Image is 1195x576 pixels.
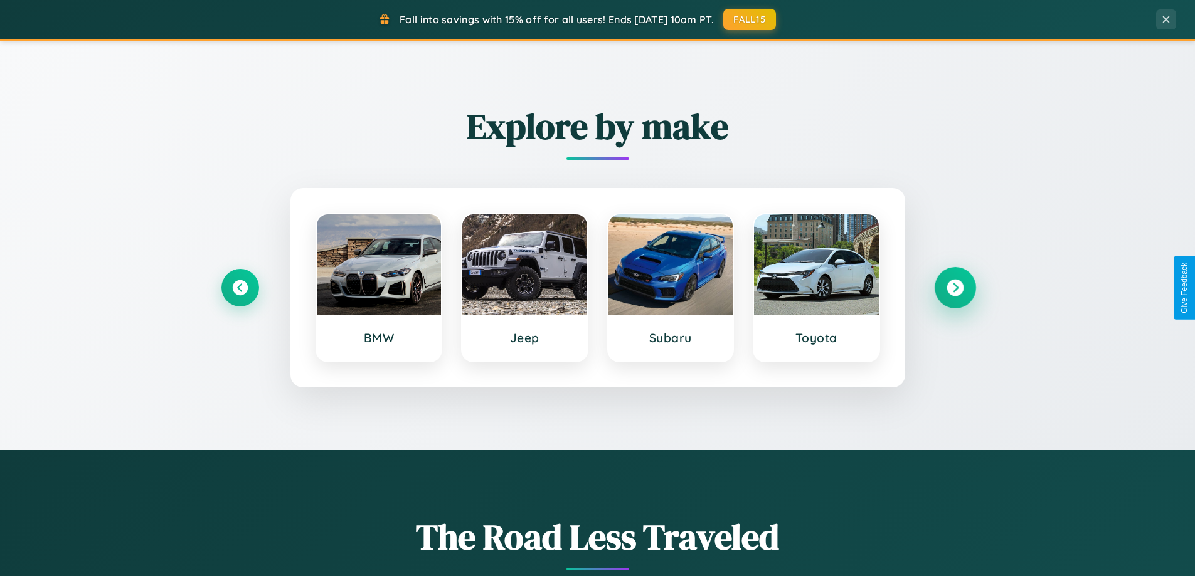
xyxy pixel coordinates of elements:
[1180,263,1189,313] div: Give Feedback
[329,330,429,345] h3: BMW
[767,330,866,345] h3: Toyota
[400,13,714,26] span: Fall into savings with 15% off for all users! Ends [DATE] 10am PT.
[621,330,721,345] h3: Subaru
[475,330,575,345] h3: Jeep
[221,102,974,150] h2: Explore by make
[723,9,776,30] button: FALL15
[221,513,974,561] h1: The Road Less Traveled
